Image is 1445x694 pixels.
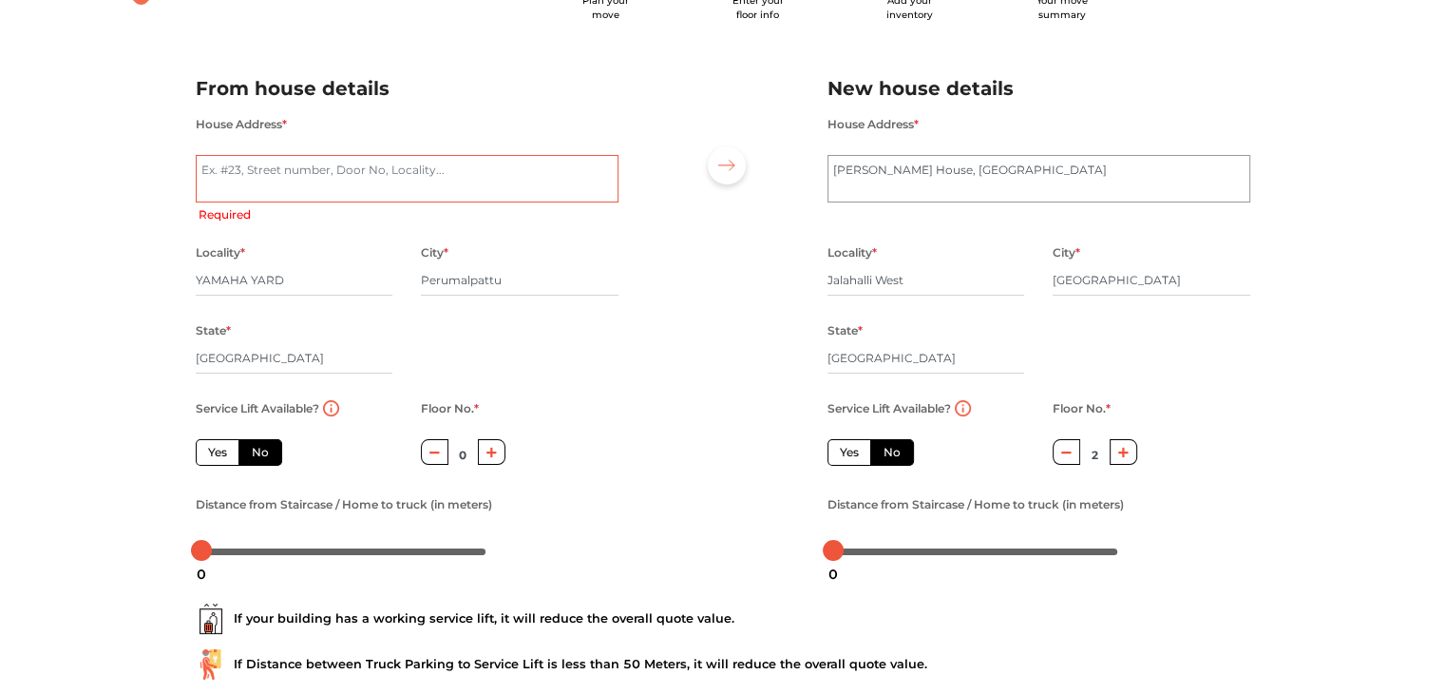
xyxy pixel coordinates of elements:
label: No [870,439,914,466]
label: Locality [827,241,877,265]
div: If Distance between Truck Parking to Service Lift is less than 50 Meters, it will reduce the over... [196,649,1250,680]
label: Floor No. [1053,396,1111,421]
div: If your building has a working service lift, it will reduce the overall quote value. [196,604,1250,634]
img: ... [196,604,226,634]
label: City [421,241,448,265]
label: House Address [196,112,287,137]
label: No [238,439,282,466]
label: Yes [196,439,239,466]
label: Distance from Staircase / Home to truck (in meters) [827,492,1124,517]
h2: New house details [827,73,1250,105]
label: State [196,318,231,343]
label: Locality [196,241,245,265]
h2: From house details [196,73,618,105]
label: Floor No. [421,396,479,421]
label: State [827,318,863,343]
img: ... [196,649,226,680]
label: City [1053,241,1080,265]
label: Service Lift Available? [827,396,951,421]
label: Service Lift Available? [196,396,319,421]
label: Required [199,206,251,223]
label: Yes [827,439,871,466]
textarea: [PERSON_NAME] House, [GEOGRAPHIC_DATA] [827,155,1250,202]
label: Distance from Staircase / Home to truck (in meters) [196,492,492,517]
div: 0 [821,558,846,590]
div: 0 [189,558,214,590]
label: House Address [827,112,919,137]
